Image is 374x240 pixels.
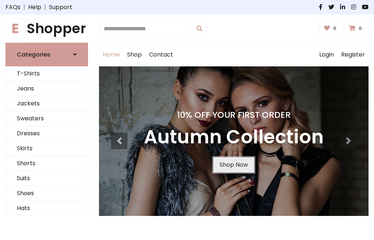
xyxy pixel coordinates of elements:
[144,126,324,148] h3: Autumn Collection
[6,111,88,126] a: Sweaters
[49,3,72,12] a: Support
[6,96,88,111] a: Jackets
[5,20,88,37] a: EShopper
[5,20,88,37] h1: Shopper
[6,186,88,201] a: Shoes
[6,66,88,81] a: T-Shirts
[6,201,88,216] a: Hats
[5,19,25,38] span: E
[337,43,369,66] a: Register
[357,25,364,32] span: 0
[6,156,88,171] a: Shorts
[99,43,123,66] a: Home
[123,43,145,66] a: Shop
[331,25,338,32] span: 0
[5,43,88,66] a: Categories
[6,171,88,186] a: Suits
[213,157,254,173] a: Shop Now
[5,3,20,12] a: FAQs
[319,22,343,35] a: 0
[145,43,177,66] a: Contact
[20,3,28,12] span: |
[41,3,49,12] span: |
[6,126,88,141] a: Dresses
[344,22,369,35] a: 0
[6,141,88,156] a: Skirts
[144,110,324,120] h4: 10% Off Your First Order
[6,81,88,96] a: Jeans
[316,43,337,66] a: Login
[17,51,50,58] h6: Categories
[28,3,41,12] a: Help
